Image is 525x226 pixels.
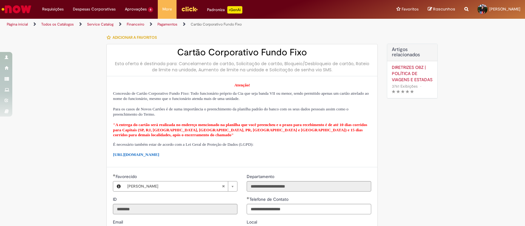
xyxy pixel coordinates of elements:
[125,6,147,12] span: Aprovações
[5,19,345,30] ul: Trilhas de página
[247,219,258,225] span: Local
[113,142,253,147] span: É necessário também estar de acordo com a Lei Geral de Proteção de Dados (LGPD):
[116,174,138,179] span: Necessários - Favorecido
[87,22,113,27] a: Service Catalog
[113,107,348,117] span: Para os casos de Novos Cartões é de suma importância o preenchimento da planilha padrão do banco ...
[419,82,423,90] span: •
[41,22,74,27] a: Todos os Catálogos
[227,6,242,14] p: +GenAi
[247,173,276,180] label: Somente leitura - Departamento
[181,4,198,14] img: click_logo_yellow_360x200.png
[127,22,144,27] a: Financeiro
[191,22,242,27] a: Cartão Corporativo Fundo Fixo
[392,47,433,58] h3: Artigos relacionados
[247,174,276,179] span: Somente leitura - Departamento
[489,6,520,12] span: [PERSON_NAME]
[113,219,124,225] label: Somente leitura - Email
[157,22,177,27] a: Pagamentos
[392,84,418,89] span: 3761 Exibições
[1,3,32,15] img: ServiceNow
[106,31,160,44] button: Adicionar a Favoritos
[127,181,222,191] span: [PERSON_NAME]
[113,196,118,202] label: Somente leitura - ID
[247,204,371,214] input: Telefone de Contato
[73,6,116,12] span: Despesas Corporativas
[42,6,64,12] span: Requisições
[219,181,228,191] abbr: Limpar campo Favorecido
[234,83,250,87] span: Atenção!
[249,196,290,202] span: Telefone de Contato
[428,6,455,12] a: Rascunhos
[113,47,371,57] h2: Cartão Corporativo Fundo Fixo
[113,204,237,214] input: ID
[162,6,172,12] span: More
[433,6,455,12] span: Rascunhos
[124,181,237,191] a: [PERSON_NAME]Limpar campo Favorecido
[247,181,371,192] input: Departamento
[113,122,367,137] span: "A entrega do cartão será realizada no endereço mencionado na planilha que você preencheu e o pra...
[113,35,157,40] span: Adicionar a Favoritos
[113,61,371,73] div: Esta oferta é destinada para: Cancelamento de cartão, Solicitação de cartão, Bloqueio/Desbloqueio...
[247,197,249,199] span: Obrigatório Preenchido
[392,64,433,83] a: DIRETRIZES OBZ | POLÍTICA DE VIAGENS E ESTADAS
[207,6,242,14] div: Padroniza
[113,91,369,101] span: Concessão de Cartão Corporativo Fundo Fixo: Todo funcionário próprio da Cia que seja banda VII ou...
[402,6,419,12] span: Favoritos
[113,174,116,176] span: Obrigatório Preenchido
[113,181,124,191] button: Favorecido, Visualizar este registro Thaina Teixeira Klein
[7,22,28,27] a: Página inicial
[148,7,153,12] span: 6
[113,152,159,157] a: [URL][DOMAIN_NAME]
